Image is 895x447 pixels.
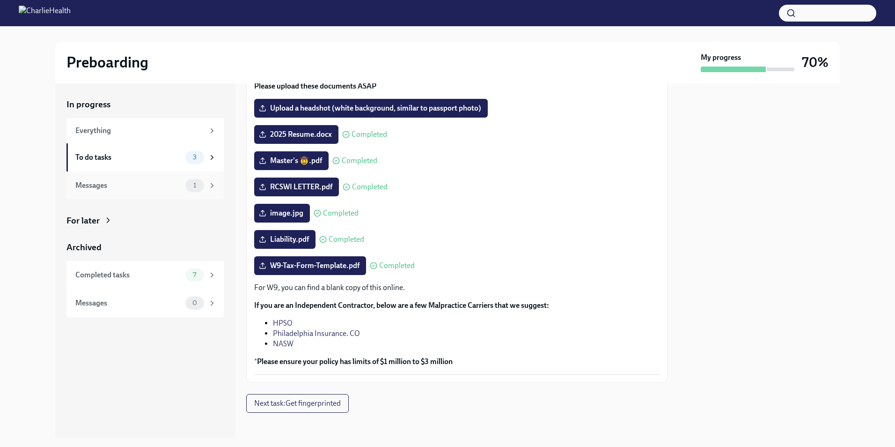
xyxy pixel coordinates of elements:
[66,215,100,227] div: For later
[75,298,182,308] div: Messages
[66,215,224,227] a: For later
[254,125,338,144] label: 2025 Resume.docx
[75,270,182,280] div: Completed tasks
[701,52,741,63] strong: My progress
[352,183,388,191] span: Completed
[66,171,224,200] a: Messages1
[75,126,204,136] div: Everything
[254,256,366,275] label: W9-Tax-Form-Template.pdf
[66,143,224,171] a: To do tasks3
[66,261,224,289] a: Completed tasks7
[261,104,481,113] span: Upload a headshot (white background, similar to passport photo)
[254,301,549,310] strong: If you are an Independent Contractor, below are a few Malpractice Carriers that we suggest:
[246,394,349,413] button: Next task:Get fingerprinted
[261,156,322,165] span: Master's 🤠.pdf
[261,182,332,192] span: RCSWI LETTER.pdf
[273,339,293,348] a: NASW
[254,151,329,170] label: Master's 🤠.pdf
[323,209,359,217] span: Completed
[75,180,182,191] div: Messages
[75,152,182,163] div: To do tasks
[273,319,293,328] a: HPSO
[254,230,315,249] label: Liability.pdf
[19,6,71,21] img: CharlieHealth
[261,235,309,244] span: Liability.pdf
[187,299,203,306] span: 0
[261,261,359,270] span: W9-Tax-Form-Template.pdf
[802,54,829,71] h3: 70%
[66,241,224,253] a: Archived
[254,204,310,223] label: image.jpg
[254,178,339,196] label: RCSWI LETTER.pdf
[342,157,377,164] span: Completed
[352,131,387,138] span: Completed
[261,130,332,139] span: 2025 Resume.docx
[66,118,224,143] a: Everything
[254,99,488,118] label: Upload a headshot (white background, similar to passport photo)
[188,182,202,189] span: 1
[329,236,364,243] span: Completed
[66,53,148,72] h2: Preboarding
[257,357,453,366] strong: Please ensure your policy has limits of $1 million to $3 million
[66,98,224,111] a: In progress
[187,271,202,278] span: 7
[273,329,360,338] a: Philadelphia Insurance. CO
[66,289,224,317] a: Messages0
[379,262,415,269] span: Completed
[187,154,202,161] span: 3
[254,283,660,293] p: For W9, you can find a blank copy of this online.
[254,399,341,408] span: Next task : Get fingerprinted
[254,82,376,90] strong: Please upload these documents ASAP
[261,209,303,218] span: image.jpg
